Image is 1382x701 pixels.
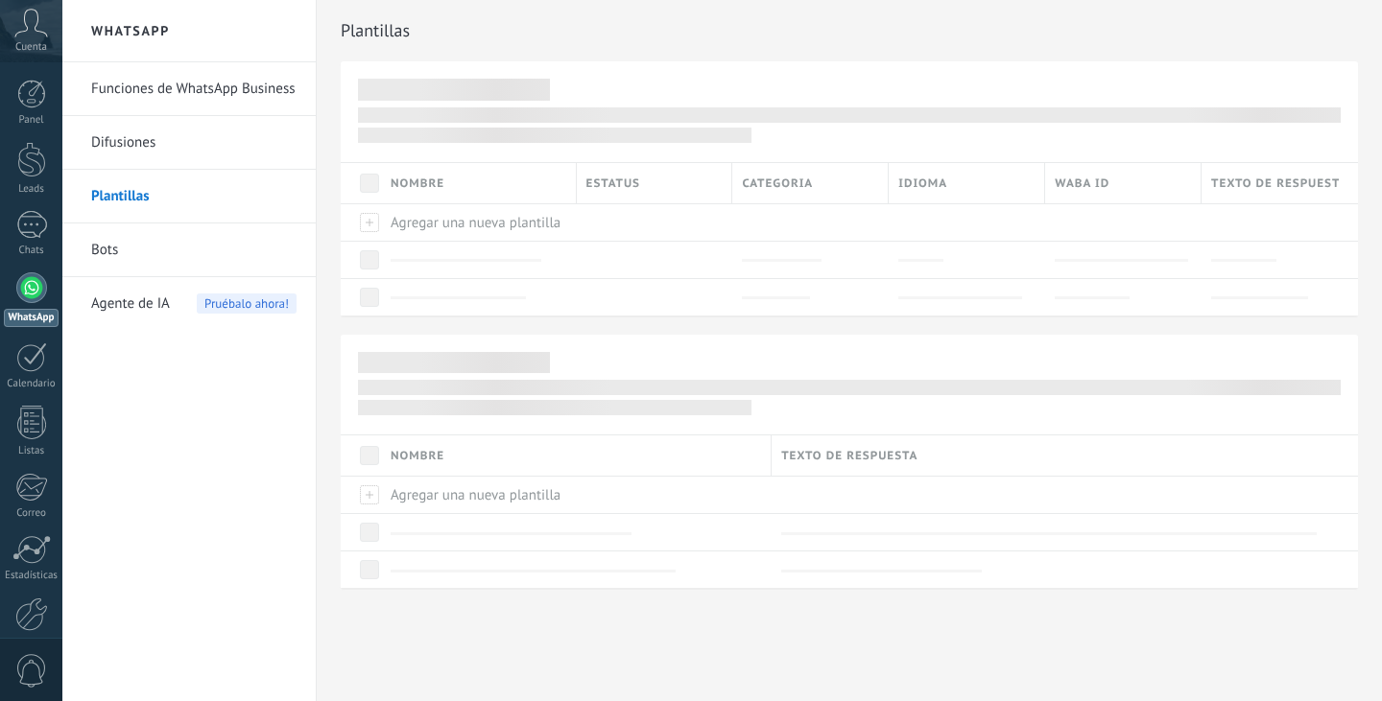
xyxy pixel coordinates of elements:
[91,62,297,116] a: Funciones de WhatsApp Business
[4,245,60,257] div: Chats
[4,378,60,390] div: Calendario
[391,214,560,232] span: Agregar una nueva plantilla
[62,116,316,170] li: Difusiones
[91,223,297,277] a: Bots
[586,175,640,193] span: Estatus
[341,12,1358,50] h2: Plantillas
[381,204,567,241] div: Agregar una nueva plantilla
[4,309,59,327] div: WhatsApp
[197,293,297,314] span: Pruébalo ahora!
[381,477,762,513] div: Agregar una nueva plantilla
[391,447,444,465] span: Nombre
[62,62,316,116] li: Funciones de WhatsApp Business
[62,277,316,330] li: Agente de IA
[391,486,560,504] span: Agregar una nueva plantilla
[4,114,60,127] div: Panel
[91,277,297,331] a: Agente de IA Pruébalo ahora!
[91,116,297,170] a: Difusiones
[391,175,444,193] span: Nombre
[91,170,297,223] a: Plantillas
[1055,175,1109,193] span: WABA ID
[4,570,60,582] div: Estadísticas
[4,637,60,649] div: Ajustes
[62,170,316,223] li: Plantillas
[4,445,60,457] div: Listas
[898,175,947,193] span: Idioma
[742,175,813,193] span: Categoria
[4,507,60,520] div: Correo
[91,277,170,331] span: Agente de IA
[62,223,316,277] li: Bots
[1211,175,1339,193] span: Texto de respuesta
[15,41,47,54] span: Cuenta
[781,447,917,465] span: Texto de respuesta
[4,183,60,196] div: Leads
